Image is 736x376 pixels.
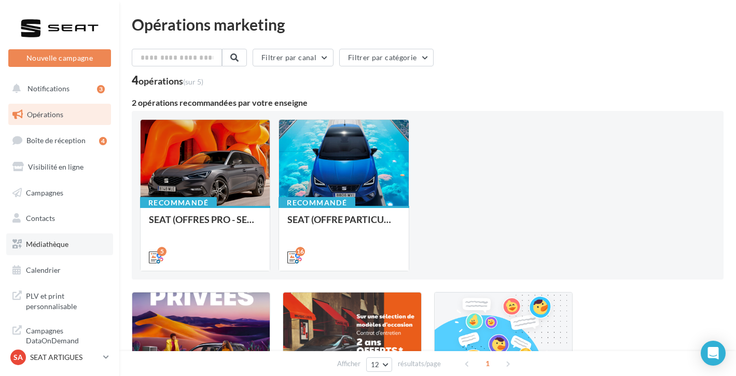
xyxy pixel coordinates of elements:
[99,137,107,145] div: 4
[371,360,380,369] span: 12
[157,247,166,256] div: 5
[97,85,105,93] div: 3
[6,182,113,204] a: Campagnes
[28,162,84,171] span: Visibilité en ligne
[149,214,261,235] div: SEAT (OFFRES PRO - SEPT) - SOCIAL MEDIA
[366,357,393,372] button: 12
[30,352,99,363] p: SEAT ARTIGUES
[8,49,111,67] button: Nouvelle campagne
[253,49,334,66] button: Filtrer par canal
[337,359,360,369] span: Afficher
[26,324,107,346] span: Campagnes DataOnDemand
[132,99,724,107] div: 2 opérations recommandées par votre enseigne
[183,77,203,86] span: (sur 5)
[6,129,113,151] a: Boîte de réception4
[398,359,441,369] span: résultats/page
[6,259,113,281] a: Calendrier
[6,319,113,350] a: Campagnes DataOnDemand
[6,207,113,229] a: Contacts
[140,197,217,208] div: Recommandé
[132,75,203,86] div: 4
[26,214,55,222] span: Contacts
[27,110,63,119] span: Opérations
[8,347,111,367] a: SA SEAT ARTIGUES
[279,197,355,208] div: Recommandé
[132,17,724,32] div: Opérations marketing
[27,84,70,93] span: Notifications
[339,49,434,66] button: Filtrer par catégorie
[26,136,86,145] span: Boîte de réception
[26,289,107,311] span: PLV et print personnalisable
[6,156,113,178] a: Visibilité en ligne
[287,214,400,235] div: SEAT (OFFRE PARTICULIER - SEPT) - SOCIAL MEDIA
[6,285,113,315] a: PLV et print personnalisable
[6,104,113,126] a: Opérations
[26,188,63,197] span: Campagnes
[6,233,113,255] a: Médiathèque
[138,76,203,86] div: opérations
[296,247,305,256] div: 16
[479,355,496,372] span: 1
[26,240,68,248] span: Médiathèque
[6,78,109,100] button: Notifications 3
[26,266,61,274] span: Calendrier
[701,341,726,366] div: Open Intercom Messenger
[13,352,23,363] span: SA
